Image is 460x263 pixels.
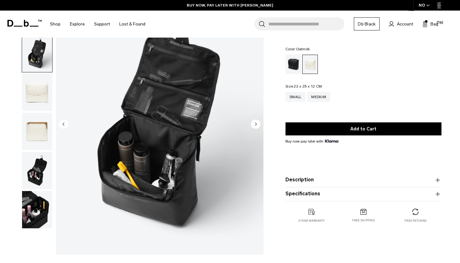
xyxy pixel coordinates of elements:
p: 2 year warranty [298,219,325,223]
a: Explore [70,13,85,35]
a: Black Out [285,55,301,74]
a: BUY NOW, PAY LATER WITH [PERSON_NAME] [187,2,273,8]
nav: Main Navigation [45,11,150,38]
button: Description [285,176,441,184]
legend: Size: [285,84,322,88]
img: {"height" => 20, "alt" => "Klarna"} [325,139,338,143]
button: Essential Washbag M Oatmilk [22,191,52,229]
span: (16) [437,20,443,25]
a: Oatmilk [302,55,318,74]
img: Essential Washbag M Oatmilk [22,152,52,189]
a: Small [285,92,305,102]
span: Oatmilk [296,47,310,51]
img: Essential Washbag M Oatmilk [22,35,52,72]
legend: Color: [285,47,310,51]
img: Essential Washbag M Oatmilk [22,113,52,150]
button: Essential Washbag M Oatmilk [22,74,52,111]
button: Bag (16) [422,20,438,28]
button: Specifications [285,190,441,198]
span: Buy now pay later with [285,138,338,144]
img: Essential Washbag M Oatmilk [22,191,52,228]
a: Support [94,13,110,35]
button: Essential Washbag M Oatmilk [22,112,52,150]
a: Db Black [354,17,380,30]
button: Essential Washbag M Oatmilk [22,34,52,72]
a: Shop [50,13,61,35]
button: Add to Cart [285,122,441,135]
span: Account [397,21,413,27]
span: 22 x 25 x 12 CM [294,84,322,88]
p: Free shipping [352,218,375,223]
a: Lost & Found [119,13,145,35]
img: Essential Washbag M Oatmilk [22,74,52,111]
a: Account [389,20,413,28]
p: Free returns [404,219,426,223]
span: Bag [430,21,438,27]
button: Previous slide [59,120,68,130]
a: Medium [307,92,330,102]
button: Next slide [251,120,260,130]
